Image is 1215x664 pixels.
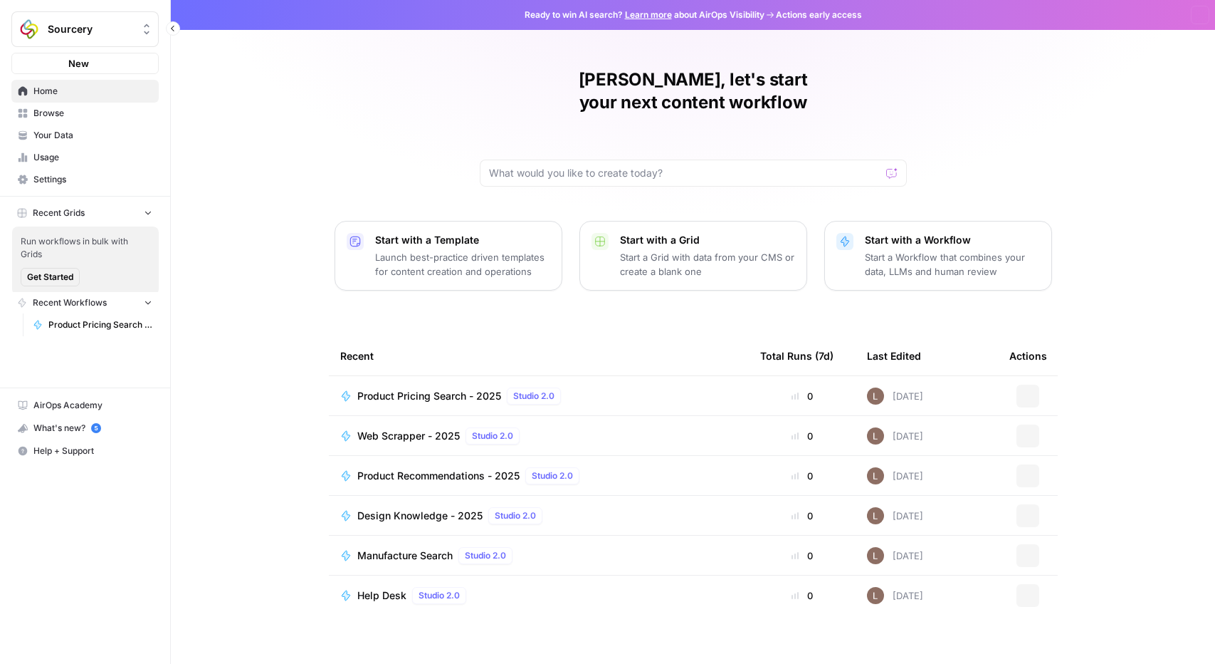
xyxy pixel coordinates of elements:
img: muu6utue8gv7desilo8ikjhuo4fq [867,467,884,484]
span: Studio 2.0 [513,390,554,403]
span: Studio 2.0 [419,589,460,602]
div: [DATE] [867,427,923,445]
div: 0 [760,469,844,483]
span: Product Pricing Search - 2025 [357,389,501,403]
p: Start a Workflow that combines your data, LLMs and human review [865,250,1040,279]
img: muu6utue8gv7desilo8ikjhuo4fq [867,388,884,405]
img: muu6utue8gv7desilo8ikjhuo4fq [867,587,884,604]
div: 0 [760,389,844,403]
a: Manufacture SearchStudio 2.0 [340,547,737,564]
div: 0 [760,429,844,443]
button: Recent Grids [11,202,159,224]
div: What's new? [12,417,158,439]
img: Sourcery Logo [16,16,42,42]
button: Workspace: Sourcery [11,11,159,47]
div: [DATE] [867,388,923,405]
a: Product Pricing Search - 2025 [26,313,159,336]
span: Usage [33,151,152,164]
span: Product Recommendations - 2025 [357,469,520,483]
div: [DATE] [867,547,923,564]
button: Start with a TemplateLaunch best-practice driven templates for content creation and operations [335,221,562,291]
a: Web Scrapper - 2025Studio 2.0 [340,427,737,445]
span: Design Knowledge - 2025 [357,509,483,523]
span: New [68,56,89,71]
a: Settings [11,168,159,191]
div: [DATE] [867,587,923,604]
a: Design Knowledge - 2025Studio 2.0 [340,507,737,524]
span: Run workflows in bulk with Grids [21,235,150,261]
span: Home [33,85,152,98]
span: Help + Support [33,445,152,457]
span: Recent Grids [33,207,85,219]
a: Home [11,80,159,103]
button: New [11,53,159,74]
a: Product Recommendations - 2025Studio 2.0 [340,467,737,484]
button: Start with a GridStart a Grid with data from your CMS or create a blank one [579,221,807,291]
img: muu6utue8gv7desilo8ikjhuo4fq [867,547,884,564]
a: 5 [91,423,101,433]
span: Manufacture Search [357,549,453,563]
span: Get Started [27,271,73,284]
button: What's new? 5 [11,417,159,440]
button: Start with a WorkflowStart a Workflow that combines your data, LLMs and human review [824,221,1052,291]
a: Your Data [11,124,159,147]
span: Ready to win AI search? about AirOps Visibility [525,9,764,21]
span: Studio 2.0 [532,470,573,482]
span: AirOps Academy [33,399,152,412]
div: Actions [1009,336,1047,375]
span: Recent Workflows [33,296,107,309]
p: Start with a Template [375,233,550,247]
span: Actions early access [776,9,862,21]
a: AirOps Academy [11,394,159,417]
span: Studio 2.0 [472,430,513,442]
p: Launch best-practice driven templates for content creation and operations [375,250,550,279]
p: Start a Grid with data from your CMS or create a blank one [620,250,795,279]
span: Your Data [33,129,152,142]
button: Get Started [21,268,80,286]
span: Browse [33,107,152,120]
p: Start with a Grid [620,233,795,247]
button: Help + Support [11,440,159,462]
a: Learn more [625,9,672,20]
span: Settings [33,173,152,186]
div: Last Edited [867,336,921,375]
a: Usage [11,146,159,169]
img: muu6utue8gv7desilo8ikjhuo4fq [867,507,884,524]
img: muu6utue8gv7desilo8ikjhuo4fq [867,427,884,445]
div: [DATE] [867,507,923,524]
div: 0 [760,509,844,523]
p: Start with a Workflow [865,233,1040,247]
span: Sourcery [48,22,134,36]
div: 0 [760,588,844,603]
span: Web Scrapper - 2025 [357,429,460,443]
span: Studio 2.0 [495,509,536,522]
input: What would you like to create today? [489,166,880,180]
div: Recent [340,336,737,375]
div: Total Runs (7d) [760,336,833,375]
h1: [PERSON_NAME], let's start your next content workflow [480,68,907,114]
div: [DATE] [867,467,923,484]
a: Help DeskStudio 2.0 [340,587,737,604]
a: Browse [11,102,159,125]
a: Product Pricing Search - 2025Studio 2.0 [340,388,737,405]
button: Recent Workflows [11,292,159,313]
span: Product Pricing Search - 2025 [48,318,152,331]
div: 0 [760,549,844,563]
span: Studio 2.0 [465,549,506,562]
text: 5 [94,425,98,432]
span: Help Desk [357,588,406,603]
